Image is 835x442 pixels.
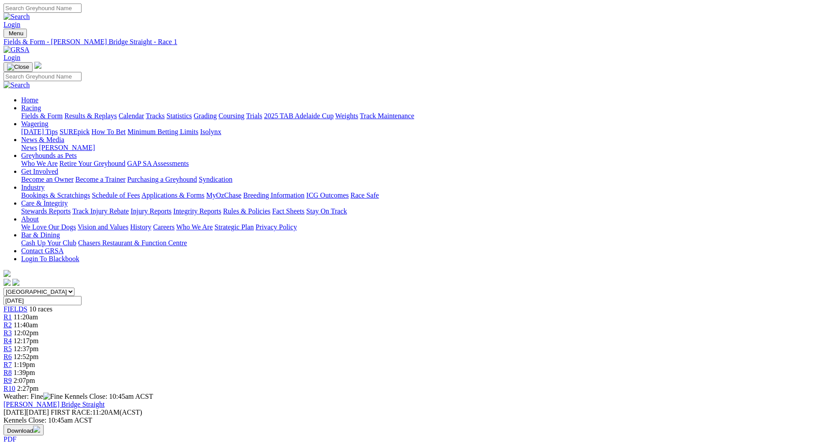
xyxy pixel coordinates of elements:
[14,337,39,345] span: 12:17pm
[21,112,63,120] a: Fields & Form
[176,223,213,231] a: Who We Are
[130,207,171,215] a: Injury Reports
[141,191,204,199] a: Applications & Forms
[4,270,11,277] img: logo-grsa-white.png
[127,128,198,135] a: Minimum Betting Limits
[21,160,831,168] div: Greyhounds as Pets
[59,160,126,167] a: Retire Your Greyhound
[29,305,52,313] span: 10 races
[14,321,38,329] span: 11:40am
[4,46,30,54] img: GRSA
[21,128,58,135] a: [DATE] Tips
[243,191,304,199] a: Breeding Information
[4,353,12,360] a: R6
[4,385,15,392] a: R10
[14,369,35,376] span: 1:39pm
[21,144,831,152] div: News & Media
[127,160,189,167] a: GAP SA Assessments
[4,13,30,21] img: Search
[4,305,27,313] a: FIELDS
[21,120,48,127] a: Wagering
[4,296,82,305] input: Select date
[21,239,76,247] a: Cash Up Your Club
[33,426,40,433] img: download.svg
[4,21,20,28] a: Login
[246,112,262,120] a: Trials
[14,377,35,384] span: 2:07pm
[335,112,358,120] a: Weights
[17,385,39,392] span: 2:27pm
[119,112,144,120] a: Calendar
[4,321,12,329] a: R2
[360,112,414,120] a: Track Maintenance
[4,313,12,321] a: R1
[4,337,12,345] a: R4
[223,207,271,215] a: Rules & Policies
[21,247,63,255] a: Contact GRSA
[219,112,245,120] a: Coursing
[14,361,35,368] span: 1:19pm
[64,393,153,400] span: Kennels Close: 10:45am ACST
[4,369,12,376] a: R8
[92,128,126,135] a: How To Bet
[72,207,129,215] a: Track Injury Rebate
[64,112,117,120] a: Results & Replays
[12,279,19,286] img: twitter.svg
[75,176,126,183] a: Become a Trainer
[4,408,49,416] span: [DATE]
[21,191,90,199] a: Bookings & Scratchings
[21,168,58,175] a: Get Involved
[4,345,12,352] a: R5
[21,184,45,191] a: Industry
[14,329,39,337] span: 12:02pm
[4,401,104,408] a: [PERSON_NAME] Bridge Straight
[43,393,63,401] img: Fine
[153,223,174,231] a: Careers
[21,215,39,223] a: About
[21,176,831,184] div: Get Involved
[4,424,44,435] button: Download
[4,81,30,89] img: Search
[21,239,831,247] div: Bar & Dining
[4,54,20,61] a: Login
[199,176,232,183] a: Syndication
[51,408,142,416] span: 11:20AM(ACST)
[4,4,82,13] input: Search
[21,152,77,159] a: Greyhounds as Pets
[4,361,12,368] a: R7
[215,223,254,231] a: Strategic Plan
[4,62,33,72] button: Toggle navigation
[4,279,11,286] img: facebook.svg
[21,160,58,167] a: Who We Are
[14,313,38,321] span: 11:20am
[21,191,831,199] div: Industry
[200,128,221,135] a: Isolynx
[78,223,128,231] a: Vision and Values
[4,408,26,416] span: [DATE]
[4,377,12,384] a: R9
[59,128,89,135] a: SUREpick
[21,104,41,112] a: Racing
[167,112,192,120] a: Statistics
[306,207,347,215] a: Stay On Track
[21,223,831,231] div: About
[21,207,831,215] div: Care & Integrity
[350,191,379,199] a: Race Safe
[4,329,12,337] span: R3
[127,176,197,183] a: Purchasing a Greyhound
[21,207,71,215] a: Stewards Reports
[34,62,41,69] img: logo-grsa-white.png
[173,207,221,215] a: Integrity Reports
[39,144,95,151] a: [PERSON_NAME]
[306,191,349,199] a: ICG Outcomes
[272,207,304,215] a: Fact Sheets
[21,176,74,183] a: Become an Owner
[4,72,82,81] input: Search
